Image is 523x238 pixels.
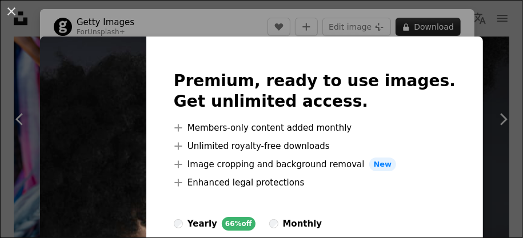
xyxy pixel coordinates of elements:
[174,219,183,228] input: yearly66%off
[187,217,217,231] div: yearly
[369,158,397,171] span: New
[283,217,322,231] div: monthly
[174,121,456,135] li: Members-only content added monthly
[174,71,456,112] h2: Premium, ready to use images. Get unlimited access.
[222,217,255,231] div: 66% off
[174,139,456,153] li: Unlimited royalty-free downloads
[269,219,278,228] input: monthly
[174,158,456,171] li: Image cropping and background removal
[174,176,456,189] li: Enhanced legal protections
